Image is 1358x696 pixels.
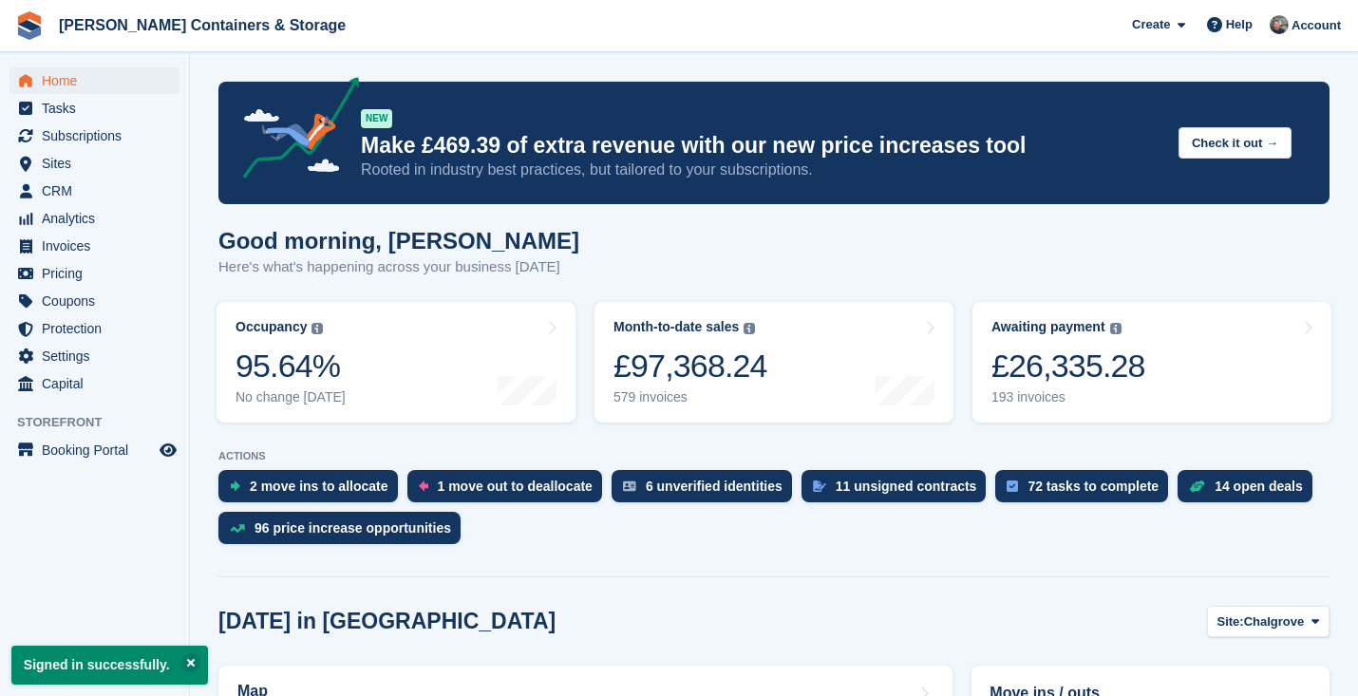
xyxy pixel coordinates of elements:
img: task-75834270c22a3079a89374b754ae025e5fb1db73e45f91037f5363f120a921f8.svg [1007,480,1018,492]
span: Sites [42,150,156,177]
div: 579 invoices [613,389,767,405]
button: Check it out → [1179,127,1292,159]
img: icon-info-grey-7440780725fd019a000dd9b08b2336e03edf1995a4989e88bcd33f0948082b44.svg [1110,323,1122,334]
img: price_increase_opportunities-93ffe204e8149a01c8c9dc8f82e8f89637d9d84a8eef4429ea346261dce0b2c0.svg [230,524,245,533]
div: 14 open deals [1215,479,1303,494]
img: verify_identity-adf6edd0f0f0b5bbfe63781bf79b02c33cf7c696d77639b501bdc392416b5a36.svg [623,480,636,492]
span: Chalgrove [1244,612,1305,631]
span: Analytics [42,205,156,232]
img: move_ins_to_allocate_icon-fdf77a2bb77ea45bf5b3d319d69a93e2d87916cf1d5bf7949dd705db3b84f3ca.svg [230,480,240,492]
a: 1 move out to deallocate [407,470,612,512]
span: Create [1132,15,1170,34]
p: Signed in successfully. [11,646,208,685]
a: menu [9,150,179,177]
div: 6 unverified identities [646,479,783,494]
img: icon-info-grey-7440780725fd019a000dd9b08b2336e03edf1995a4989e88bcd33f0948082b44.svg [311,323,323,334]
div: 95.64% [236,347,346,386]
a: menu [9,122,179,149]
a: menu [9,67,179,94]
img: Adam Greenhalgh [1270,15,1289,34]
a: menu [9,233,179,259]
span: Account [1292,16,1341,35]
div: 72 tasks to complete [1028,479,1159,494]
a: 14 open deals [1178,470,1322,512]
div: £26,335.28 [991,347,1145,386]
a: Awaiting payment £26,335.28 193 invoices [972,302,1331,423]
button: Site: Chalgrove [1207,606,1330,637]
img: move_outs_to_deallocate_icon-f764333ba52eb49d3ac5e1228854f67142a1ed5810a6f6cc68b1a99e826820c5.svg [419,480,428,492]
div: No change [DATE] [236,389,346,405]
a: menu [9,260,179,287]
a: 6 unverified identities [612,470,802,512]
span: Home [42,67,156,94]
a: 2 move ins to allocate [218,470,407,512]
img: deal-1b604bf984904fb50ccaf53a9ad4b4a5d6e5aea283cecdc64d6e3604feb123c2.svg [1189,480,1205,493]
a: Preview store [157,439,179,461]
a: menu [9,315,179,342]
a: menu [9,288,179,314]
span: Help [1226,15,1253,34]
a: menu [9,95,179,122]
a: 96 price increase opportunities [218,512,470,554]
p: Make £469.39 of extra revenue with our new price increases tool [361,132,1163,160]
a: menu [9,343,179,369]
a: 72 tasks to complete [995,470,1178,512]
div: £97,368.24 [613,347,767,386]
span: Tasks [42,95,156,122]
span: CRM [42,178,156,204]
div: 193 invoices [991,389,1145,405]
p: Rooted in industry best practices, but tailored to your subscriptions. [361,160,1163,180]
a: menu [9,370,179,397]
div: NEW [361,109,392,128]
a: Month-to-date sales £97,368.24 579 invoices [594,302,953,423]
a: menu [9,437,179,463]
p: Here's what's happening across your business [DATE] [218,256,579,278]
a: 11 unsigned contracts [802,470,996,512]
span: Pricing [42,260,156,287]
a: [PERSON_NAME] Containers & Storage [51,9,353,41]
img: price-adjustments-announcement-icon-8257ccfd72463d97f412b2fc003d46551f7dbcb40ab6d574587a9cd5c0d94... [227,77,360,185]
div: Occupancy [236,319,307,335]
span: Coupons [42,288,156,314]
span: Storefront [17,413,189,432]
div: 11 unsigned contracts [836,479,977,494]
span: Protection [42,315,156,342]
div: 1 move out to deallocate [438,479,593,494]
img: contract_signature_icon-13c848040528278c33f63329250d36e43548de30e8caae1d1a13099fd9432cc5.svg [813,480,826,492]
span: Booking Portal [42,437,156,463]
img: icon-info-grey-7440780725fd019a000dd9b08b2336e03edf1995a4989e88bcd33f0948082b44.svg [744,323,755,334]
a: menu [9,178,179,204]
span: Invoices [42,233,156,259]
a: Occupancy 95.64% No change [DATE] [217,302,575,423]
div: 96 price increase opportunities [255,520,451,536]
p: ACTIONS [218,450,1330,462]
span: Site: [1217,612,1244,631]
img: stora-icon-8386f47178a22dfd0bd8f6a31ec36ba5ce8667c1dd55bd0f319d3a0aa187defe.svg [15,11,44,40]
span: Capital [42,370,156,397]
div: Awaiting payment [991,319,1105,335]
span: Subscriptions [42,122,156,149]
h1: Good morning, [PERSON_NAME] [218,228,579,254]
h2: [DATE] in [GEOGRAPHIC_DATA] [218,609,556,634]
div: Month-to-date sales [613,319,739,335]
a: menu [9,205,179,232]
span: Settings [42,343,156,369]
div: 2 move ins to allocate [250,479,388,494]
